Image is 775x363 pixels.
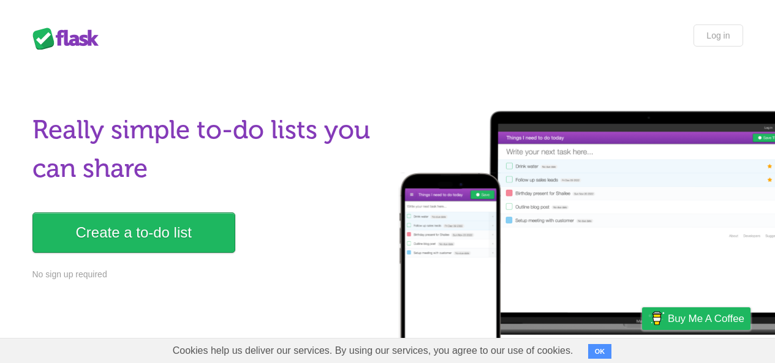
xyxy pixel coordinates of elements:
[32,268,380,281] p: No sign up required
[588,344,612,359] button: OK
[648,308,665,329] img: Buy me a coffee
[32,212,235,253] a: Create a to-do list
[32,28,106,50] div: Flask Lists
[32,111,380,188] h1: Really simple to-do lists you can share
[642,307,750,330] a: Buy me a coffee
[161,339,586,363] span: Cookies help us deliver our services. By using our services, you agree to our use of cookies.
[694,24,743,47] a: Log in
[668,308,744,329] span: Buy me a coffee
